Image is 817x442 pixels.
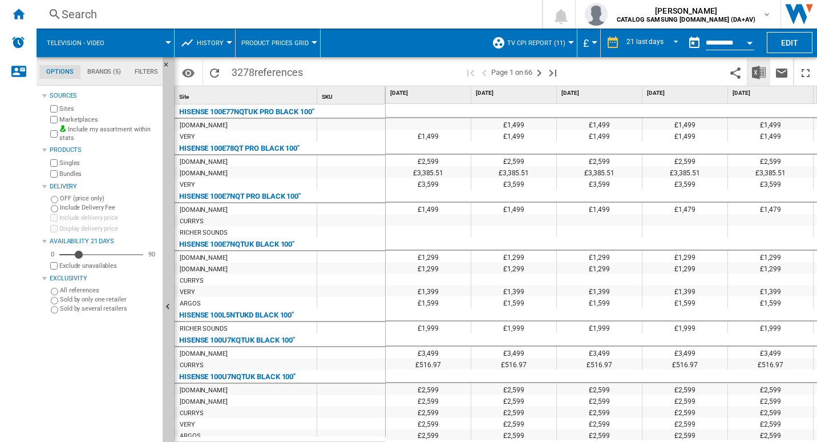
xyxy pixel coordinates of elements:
[642,417,727,429] div: £2,599
[180,156,228,168] div: [DOMAIN_NAME]
[386,417,471,429] div: £2,599
[59,105,158,113] label: Sites
[471,285,556,296] div: £1,399
[177,62,200,83] button: Options
[546,59,560,86] button: Last page
[180,204,228,216] div: [DOMAIN_NAME]
[642,395,727,406] div: £2,599
[642,429,727,440] div: £2,599
[179,333,295,347] div: HISENSE 100U7KQTUK BLACK 100"
[557,395,642,406] div: £2,599
[177,86,317,104] div: Site Sort None
[42,29,168,57] div: Television - video
[59,115,158,124] label: Marketplaces
[474,86,556,101] div: [DATE]
[50,182,158,191] div: Delivery
[557,178,642,189] div: £3,599
[491,59,532,86] span: Page 1 on 66
[561,89,640,97] span: [DATE]
[559,86,642,101] div: [DATE]
[180,298,201,310] div: ARGOS
[179,142,300,155] div: HISENSE 100E78QT PRO BLACK 100"
[642,406,727,417] div: £2,599
[642,285,727,296] div: £1,399
[50,274,158,283] div: Exclusivity
[728,155,813,166] div: £2,599
[728,429,813,440] div: £2,599
[557,322,642,333] div: £1,999
[322,94,333,100] span: SKU
[62,6,512,22] div: Search
[642,118,727,130] div: £1,499
[471,322,556,333] div: £1,999
[319,86,385,104] div: SKU Sort None
[11,35,25,49] img: alerts-logo.svg
[180,227,228,239] div: RICHER SOUNDS
[728,347,813,358] div: £3,499
[471,429,556,440] div: £2,599
[50,262,58,270] input: Display delivery price
[59,224,158,233] label: Display delivery price
[728,285,813,296] div: £1,399
[728,203,813,214] div: £1,479
[733,89,811,97] span: [DATE]
[51,306,58,314] input: Sold by several retailers
[642,155,727,166] div: £2,599
[728,130,813,141] div: £1,499
[50,146,158,155] div: Products
[180,323,228,335] div: RICHER SOUNDS
[471,347,556,358] div: £3,499
[180,216,203,227] div: CURRYS
[471,296,556,308] div: £1,599
[647,89,725,97] span: [DATE]
[557,203,642,214] div: £1,499
[59,125,158,143] label: Include my assortment within stats
[583,29,594,57] button: £
[557,118,642,130] div: £1,499
[180,348,228,360] div: [DOMAIN_NAME]
[388,86,471,101] div: [DATE]
[471,203,556,214] div: £1,499
[585,3,608,26] img: profile.jpg
[319,86,385,104] div: Sort None
[177,86,317,104] div: Sort None
[642,251,727,262] div: £1,299
[50,170,58,178] input: Bundles
[163,57,176,78] button: Hide
[241,39,309,47] span: Product prices grid
[642,130,727,141] div: £1,499
[642,178,727,189] div: £3,599
[197,29,229,57] button: History
[507,29,571,57] button: TV CPI Report (11)
[180,385,228,396] div: [DOMAIN_NAME]
[557,251,642,262] div: £1,299
[386,251,471,262] div: £1,299
[47,39,104,47] span: Television - video
[197,39,224,47] span: History
[180,29,229,57] div: History
[471,166,556,178] div: £3,385.51
[642,203,727,214] div: £1,479
[47,29,116,57] button: Television - video
[180,431,201,442] div: ARGOS
[642,347,727,358] div: £3,499
[728,166,813,178] div: £3,385.51
[59,125,66,132] img: mysite-bg-18x18.png
[625,34,683,53] md-select: REPORTS.WIZARD.STEPS.REPORT.STEPS.REPORT_OPTIONS.PERIOD: 21 last days
[577,29,601,57] md-menu: Currency
[557,406,642,417] div: £2,599
[180,252,228,264] div: [DOMAIN_NAME]
[241,29,314,57] div: Product prices grid
[60,286,158,295] label: All references
[50,237,158,246] div: Availability 21 Days
[180,131,195,143] div: VERY
[386,203,471,214] div: £1,499
[180,419,195,431] div: VERY
[50,214,58,222] input: Include delivery price
[617,16,755,23] b: CATALOG SAMSUNG [DOMAIN_NAME] (DA+AV)
[386,429,471,440] div: £2,599
[386,285,471,296] div: £1,399
[128,65,165,79] md-tab-item: Filters
[59,159,158,167] label: Singles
